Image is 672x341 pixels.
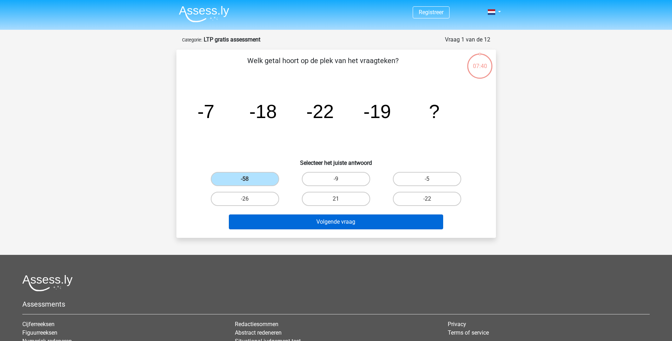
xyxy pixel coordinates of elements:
[302,172,370,186] label: -9
[419,9,444,16] a: Registreer
[22,275,73,291] img: Assessly logo
[22,300,650,308] h5: Assessments
[182,37,202,43] small: Categorie:
[249,101,277,122] tspan: -18
[448,321,466,328] a: Privacy
[363,101,391,122] tspan: -19
[197,101,214,122] tspan: -7
[179,6,229,22] img: Assessly
[393,192,461,206] label: -22
[211,172,279,186] label: -58
[235,321,278,328] a: Redactiesommen
[302,192,370,206] label: 21
[393,172,461,186] label: -5
[188,154,485,166] h6: Selecteer het juiste antwoord
[445,35,490,44] div: Vraag 1 van de 12
[22,329,57,336] a: Figuurreeksen
[235,329,282,336] a: Abstract redeneren
[211,192,279,206] label: -26
[448,329,489,336] a: Terms of service
[188,55,458,77] p: Welk getal hoort op de plek van het vraagteken?
[467,53,493,71] div: 07:40
[229,214,443,229] button: Volgende vraag
[429,101,440,122] tspan: ?
[204,36,260,43] strong: LTP gratis assessment
[306,101,334,122] tspan: -22
[22,321,55,328] a: Cijferreeksen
